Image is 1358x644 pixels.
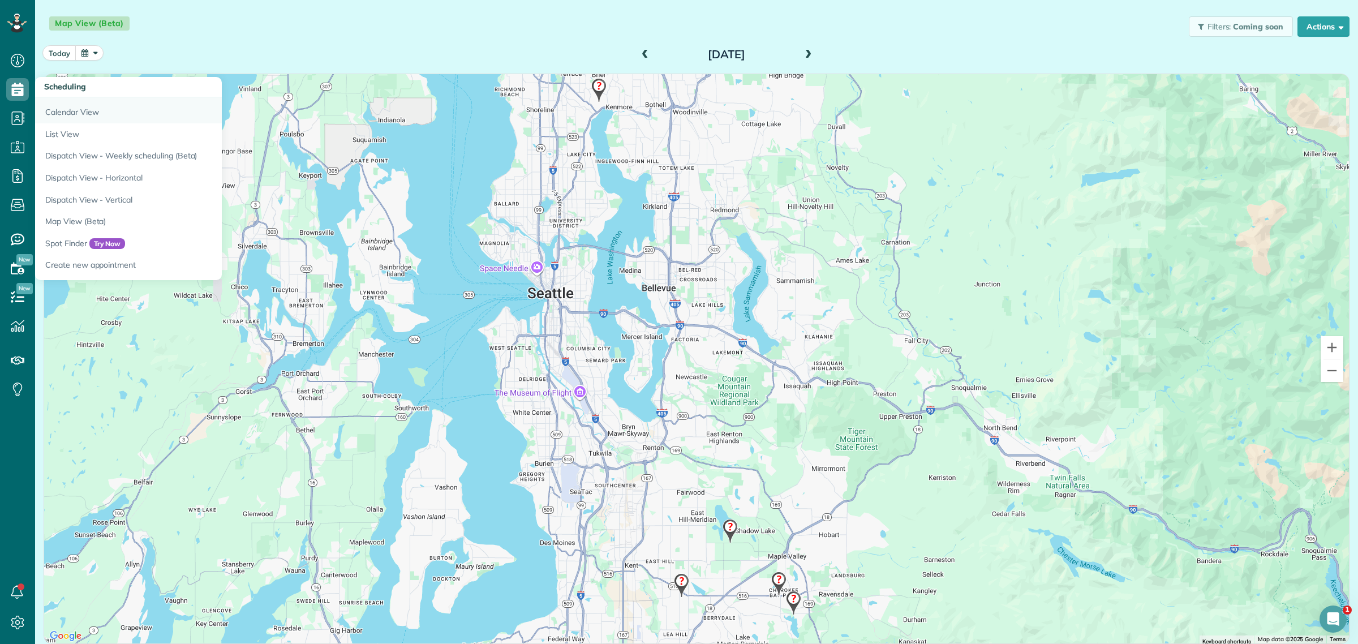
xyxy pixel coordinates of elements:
a: Spot FinderTry Now [35,233,318,255]
span: New [16,283,33,294]
img: Google [47,629,84,643]
a: List View [35,123,318,145]
h2: [DATE] [656,48,797,61]
span: New [16,254,33,265]
a: Terms (opens in new tab) [1330,636,1346,642]
a: Dispatch View - Horizontal [35,167,318,189]
button: Zoom out [1321,359,1343,382]
span: Filters: [1207,22,1231,32]
span: Coming soon [1233,22,1284,32]
iframe: Intercom live chat [1320,606,1347,633]
span: Try Now [89,238,126,250]
a: Calendar View [35,97,318,123]
a: Map View (Beta) [35,211,318,233]
button: Actions [1297,16,1350,37]
a: Create new appointment [35,254,318,280]
a: Open this area in Google Maps (opens a new window) [47,629,84,643]
span: Map data ©2025 Google [1258,636,1323,643]
span: 1 [1343,606,1352,615]
a: Dispatch View - Weekly scheduling (Beta) [35,145,318,167]
span: Scheduling [44,81,86,92]
a: Dispatch View - Vertical [35,189,318,211]
button: today [42,45,76,61]
button: Zoom in [1321,336,1343,359]
span: Map View (Beta) [49,16,130,31]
